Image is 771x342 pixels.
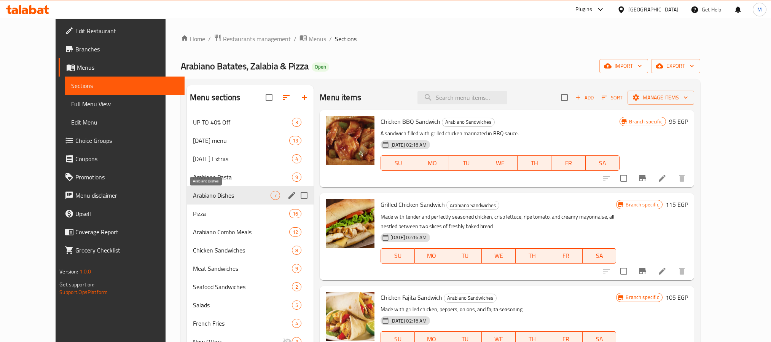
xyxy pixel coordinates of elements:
[193,246,292,255] span: Chicken Sandwiches
[616,263,632,279] span: Select to update
[387,141,430,149] span: [DATE] 02:16 AM
[59,280,94,289] span: Get support on:
[292,320,301,327] span: 4
[65,77,184,95] a: Sections
[381,292,442,303] span: Chicken Fajita Sandwich
[193,300,292,310] span: Salads
[442,118,494,126] span: Arabiano Sandwiches
[299,34,326,44] a: Menus
[289,209,301,218] div: items
[381,155,415,171] button: SU
[292,265,301,272] span: 9
[187,223,314,241] div: Arabiano Combo Meals12
[572,92,597,104] button: Add
[516,248,549,264] button: TH
[193,282,292,291] span: Seafood Sandwiches
[486,158,515,169] span: WE
[381,116,440,127] span: Chicken BBQ Sandwich
[626,118,665,125] span: Branch specific
[292,174,301,181] span: 9
[623,201,662,208] span: Branch specific
[187,314,314,332] div: French Fries4
[290,137,301,144] span: 13
[521,158,549,169] span: TH
[335,34,357,43] span: Sections
[381,305,616,314] p: Made with grilled chicken, peppers, onions, and fajita seasoning
[181,34,205,43] a: Home
[633,169,652,187] button: Branch-specific-item
[292,155,301,163] span: 4
[80,267,91,276] span: 1.0.0
[551,155,586,171] button: FR
[187,296,314,314] div: Salads5
[326,116,374,165] img: Chicken BBQ Sandwich
[193,154,292,163] span: [DATE] Extras
[187,205,314,223] div: Pizza16
[75,191,178,200] span: Menu disclaimer
[187,278,314,296] div: Seafood Sandwiches2
[575,5,592,14] div: Plugins
[77,63,178,72] span: Menus
[292,282,301,291] div: items
[290,210,301,217] span: 16
[673,169,691,187] button: delete
[71,118,178,127] span: Edit Menu
[482,248,515,264] button: WE
[452,158,480,169] span: TU
[65,113,184,131] a: Edit Menu
[75,26,178,35] span: Edit Restaurant
[673,262,691,280] button: delete
[451,250,479,261] span: TU
[214,34,291,44] a: Restaurants management
[193,118,292,127] span: UP TO 40% Off
[71,99,178,109] span: Full Menu View
[271,191,280,200] div: items
[384,250,411,261] span: SU
[583,248,616,264] button: SA
[597,92,628,104] span: Sort items
[193,173,292,182] div: Arabiano Pasta
[187,131,314,150] div: [DATE] menu13
[329,34,332,43] li: /
[442,118,495,127] div: Arabiano Sandwiches
[483,155,518,171] button: WE
[418,250,445,261] span: MO
[320,92,361,103] h2: Menu items
[602,93,623,102] span: Sort
[187,113,314,131] div: UP TO 40% Off3
[669,116,688,127] h6: 95 EGP
[518,155,552,171] button: TH
[312,64,329,70] span: Open
[75,246,178,255] span: Grocery Checklist
[59,168,184,186] a: Promotions
[292,118,301,127] div: items
[75,136,178,145] span: Choice Groups
[381,129,620,138] p: A sandwich filled with grilled chicken marinated in BBQ sauce.
[628,5,679,14] div: [GEOGRAPHIC_DATA]
[59,287,108,297] a: Support.OpsPlatform
[417,91,507,104] input: search
[309,34,326,43] span: Menus
[381,199,445,210] span: Grilled Chicken Sandwich
[549,248,583,264] button: FR
[181,58,309,75] span: Arabiano Batates, Zalabia & Pizza
[193,227,289,237] span: Arabiano Combo Meals
[381,212,616,231] p: Made with tender and perfectly seasoned chicken, crisp lettuce, ripe tomato, and creamy mayonnais...
[485,250,512,261] span: WE
[208,34,211,43] li: /
[449,155,483,171] button: TU
[59,205,184,223] a: Upsell
[666,199,688,210] h6: 115 EGP
[294,34,296,43] li: /
[658,267,667,276] a: Edit menu item
[292,119,301,126] span: 3
[586,155,620,171] button: SA
[190,92,240,103] h2: Menu sections
[290,229,301,236] span: 12
[59,186,184,205] a: Menu disclaimer
[193,319,292,328] span: French Fries
[193,136,289,145] span: [DATE] menu
[181,34,700,44] nav: breadcrumb
[628,91,694,105] button: Manage items
[623,294,662,301] span: Branch specific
